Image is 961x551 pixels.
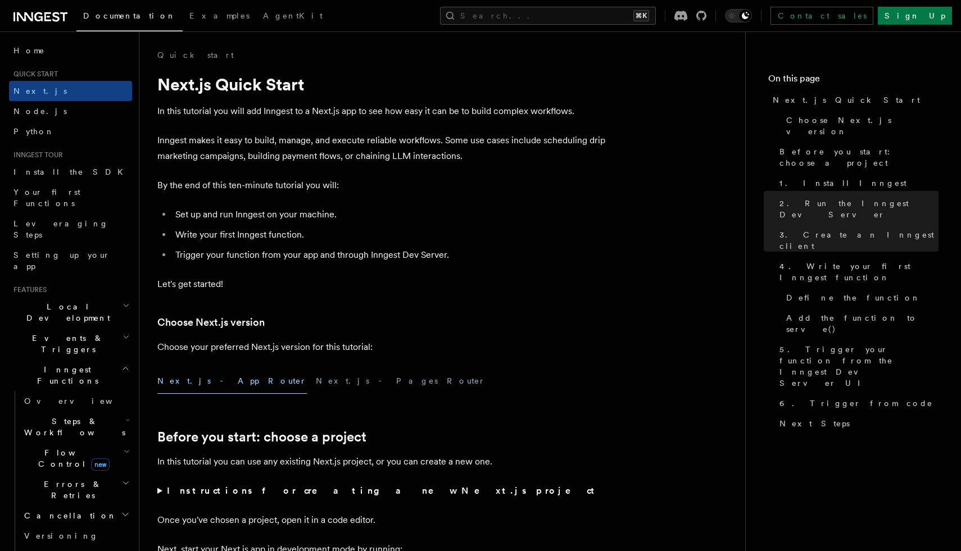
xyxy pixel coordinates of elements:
span: 6. Trigger from code [779,398,933,409]
p: Choose your preferred Next.js version for this tutorial: [157,339,607,355]
a: Home [9,40,132,61]
p: Once you've chosen a project, open it in a code editor. [157,512,607,528]
a: Python [9,121,132,142]
span: 5. Trigger your function from the Inngest Dev Server UI [779,344,939,389]
button: Next.js - App Router [157,368,307,394]
h1: Next.js Quick Start [157,74,607,94]
p: Inngest makes it easy to build, manage, and execute reliable workflows. Some use cases include sc... [157,133,607,164]
span: new [91,458,110,471]
a: Before you start: choose a project [775,142,939,173]
p: In this tutorial you will add Inngest to a Next.js app to see how easy it can be to build complex... [157,103,607,119]
span: Next.js [13,86,67,95]
span: Add the function to serve() [786,312,939,335]
a: 3. Create an Inngest client [775,225,939,256]
span: Local Development [9,301,123,324]
span: Node.js [13,107,67,116]
a: Next.js Quick Start [768,90,939,110]
span: Python [13,127,55,136]
a: Setting up your app [9,245,132,276]
p: By the end of this ten-minute tutorial you will: [157,177,607,193]
span: Your first Functions [13,188,80,208]
span: Before you start: choose a project [779,146,939,169]
a: Next.js [9,81,132,101]
span: Steps & Workflows [20,416,125,438]
button: Next.js - Pages Router [316,368,486,394]
a: Next Steps [775,413,939,434]
span: Choose Next.js version [786,115,939,137]
span: Cancellation [20,510,117,521]
a: Your first Functions [9,182,132,213]
span: Define the function [786,292,921,303]
li: Set up and run Inngest on your machine. [172,207,607,222]
span: Home [13,45,45,56]
span: Leveraging Steps [13,219,108,239]
a: Define the function [782,288,939,308]
a: 5. Trigger your function from the Inngest Dev Server UI [775,339,939,393]
button: Flow Controlnew [20,443,132,474]
span: 3. Create an Inngest client [779,229,939,252]
span: Errors & Retries [20,479,122,501]
span: 2. Run the Inngest Dev Server [779,198,939,220]
h4: On this page [768,72,939,90]
button: Errors & Retries [20,474,132,506]
a: Versioning [20,526,132,546]
a: Examples [183,3,256,30]
a: Quick start [157,49,234,61]
button: Search...⌘K [440,7,656,25]
a: 6. Trigger from code [775,393,939,413]
button: Steps & Workflows [20,411,132,443]
a: Overview [20,391,132,411]
span: Flow Control [20,447,124,470]
a: Leveraging Steps [9,213,132,245]
span: Overview [24,397,140,406]
button: Cancellation [20,506,132,526]
span: Features [9,285,47,294]
a: 4. Write your first Inngest function [775,256,939,288]
span: Install the SDK [13,167,130,176]
a: Before you start: choose a project [157,429,366,445]
a: Choose Next.js version [782,110,939,142]
span: Events & Triggers [9,333,123,355]
a: 1. Install Inngest [775,173,939,193]
strong: Instructions for creating a new Next.js project [167,485,599,496]
button: Local Development [9,297,132,328]
li: Trigger your function from your app and through Inngest Dev Server. [172,247,607,263]
span: Quick start [9,70,58,79]
a: Choose Next.js version [157,315,265,330]
button: Events & Triggers [9,328,132,359]
a: 2. Run the Inngest Dev Server [775,193,939,225]
span: 4. Write your first Inngest function [779,261,939,283]
li: Write your first Inngest function. [172,227,607,243]
span: Inngest Functions [9,364,121,386]
span: Inngest tour [9,151,63,160]
a: Node.js [9,101,132,121]
p: In this tutorial you can use any existing Next.js project, or you can create a new one. [157,454,607,470]
button: Toggle dark mode [725,9,752,22]
span: Documentation [83,11,176,20]
span: Next.js Quick Start [773,94,920,106]
p: Let's get started! [157,276,607,292]
a: AgentKit [256,3,329,30]
span: Versioning [24,531,98,540]
a: Sign Up [878,7,952,25]
span: AgentKit [263,11,323,20]
span: Next Steps [779,418,850,429]
span: 1. Install Inngest [779,177,906,189]
a: Install the SDK [9,162,132,182]
a: Add the function to serve() [782,308,939,339]
span: Setting up your app [13,251,110,271]
button: Inngest Functions [9,359,132,391]
summary: Instructions for creating a new Next.js project [157,483,607,499]
a: Contact sales [770,7,873,25]
kbd: ⌘K [633,10,649,21]
span: Examples [189,11,250,20]
a: Documentation [76,3,183,31]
